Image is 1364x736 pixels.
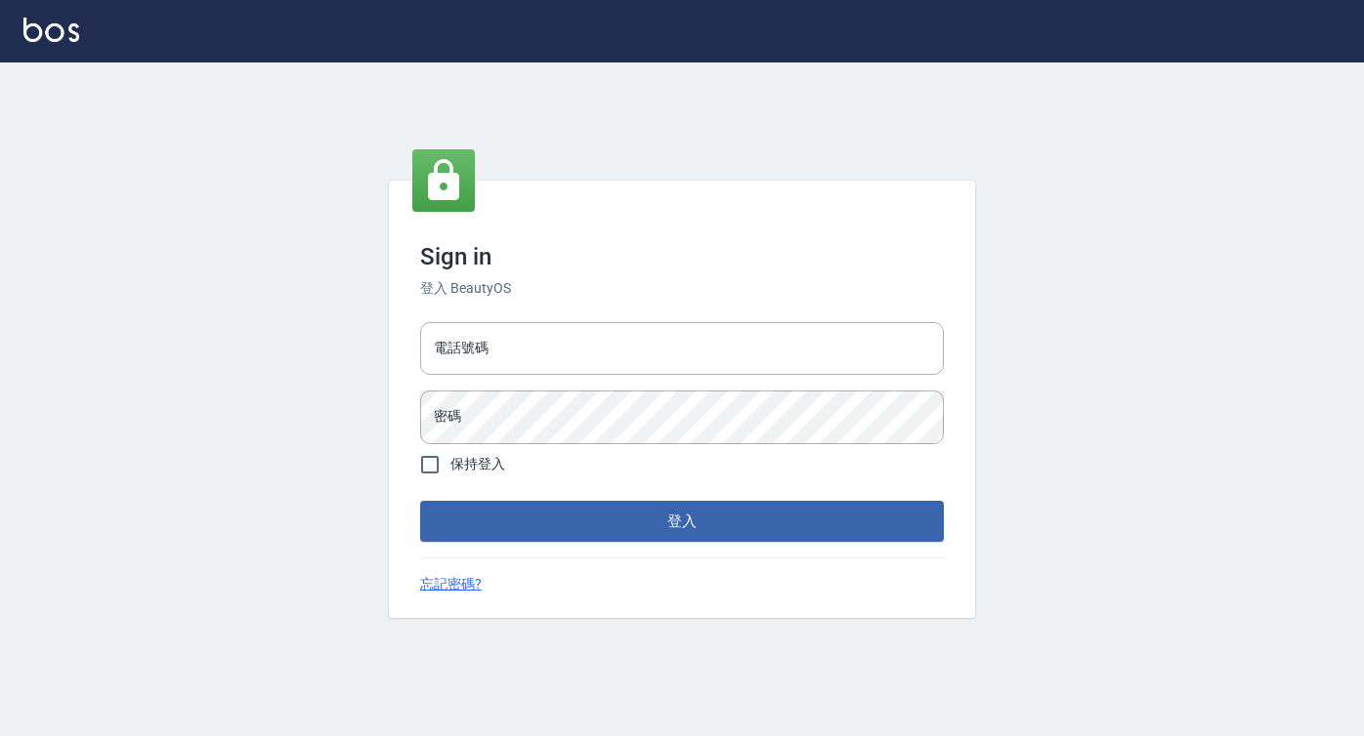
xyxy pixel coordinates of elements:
img: Logo [23,18,79,42]
h3: Sign in [420,243,944,270]
h6: 登入 BeautyOS [420,278,944,299]
button: 登入 [420,501,944,542]
span: 保持登入 [450,454,505,474]
a: 忘記密碼? [420,574,482,594]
